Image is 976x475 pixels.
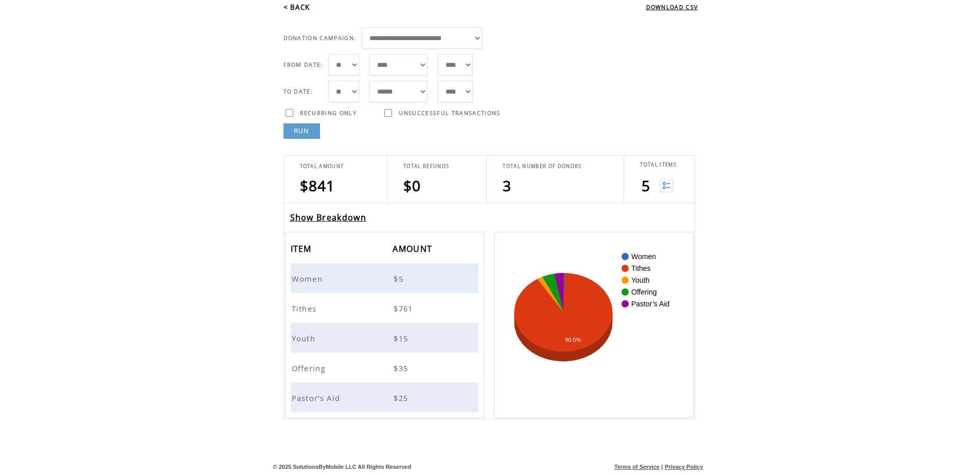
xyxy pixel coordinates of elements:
span: TOTAL NUMBER OF DONORS [503,163,581,170]
span: TOTAL REFUNDS [403,163,449,170]
svg: A chart. [510,248,677,402]
text: Women [631,252,656,261]
a: RUN [283,123,320,139]
span: UNSUCCESSFUL TRANSACTIONS [399,109,500,117]
span: DONATION CAMPAIGN: [283,34,357,42]
span: Offering [292,363,329,373]
a: DOWNLOAD CSV [646,4,698,11]
text: Tithes [631,264,651,272]
span: 3 [503,176,511,195]
span: $761 [394,303,415,314]
span: RECURRING ONLY [300,109,357,117]
span: $0 [403,176,421,195]
text: Pastor’s Aid [631,300,669,308]
span: Tithes [292,303,320,314]
span: TOTAL ITEMS [640,161,677,168]
span: $15 [394,333,411,343]
a: Pastor’s Aid [292,392,343,401]
span: FROM DATE: [283,61,323,68]
span: AMOUNT [393,241,435,260]
a: ITEM [291,245,314,251]
a: < BACK [283,3,310,12]
img: View list [660,179,673,192]
a: Youth [292,333,318,342]
a: Show Breakdown [290,212,367,223]
span: ITEM [291,241,314,260]
span: TO DATE: [283,88,313,95]
span: $35 [394,363,411,373]
span: Pastor’s Aid [292,393,343,403]
span: $5 [394,273,406,284]
span: 5 [642,176,650,195]
span: © 2025 SolutionsByMobile LLC All Rights Reserved [273,464,412,470]
a: Terms of Service [614,464,660,470]
span: Women [292,273,326,284]
a: AMOUNT [393,245,435,251]
a: Tithes [292,303,320,312]
text: Youth [631,276,649,284]
a: Privacy Policy [665,464,703,470]
span: TOTAL AMOUNT [300,163,344,170]
text: 90.5% [565,337,581,343]
a: Offering [292,362,329,372]
span: Youth [292,333,318,343]
span: $25 [394,393,411,403]
text: Offering [631,288,657,296]
a: Women [292,273,326,282]
span: $841 [300,176,335,195]
span: | [661,464,663,470]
